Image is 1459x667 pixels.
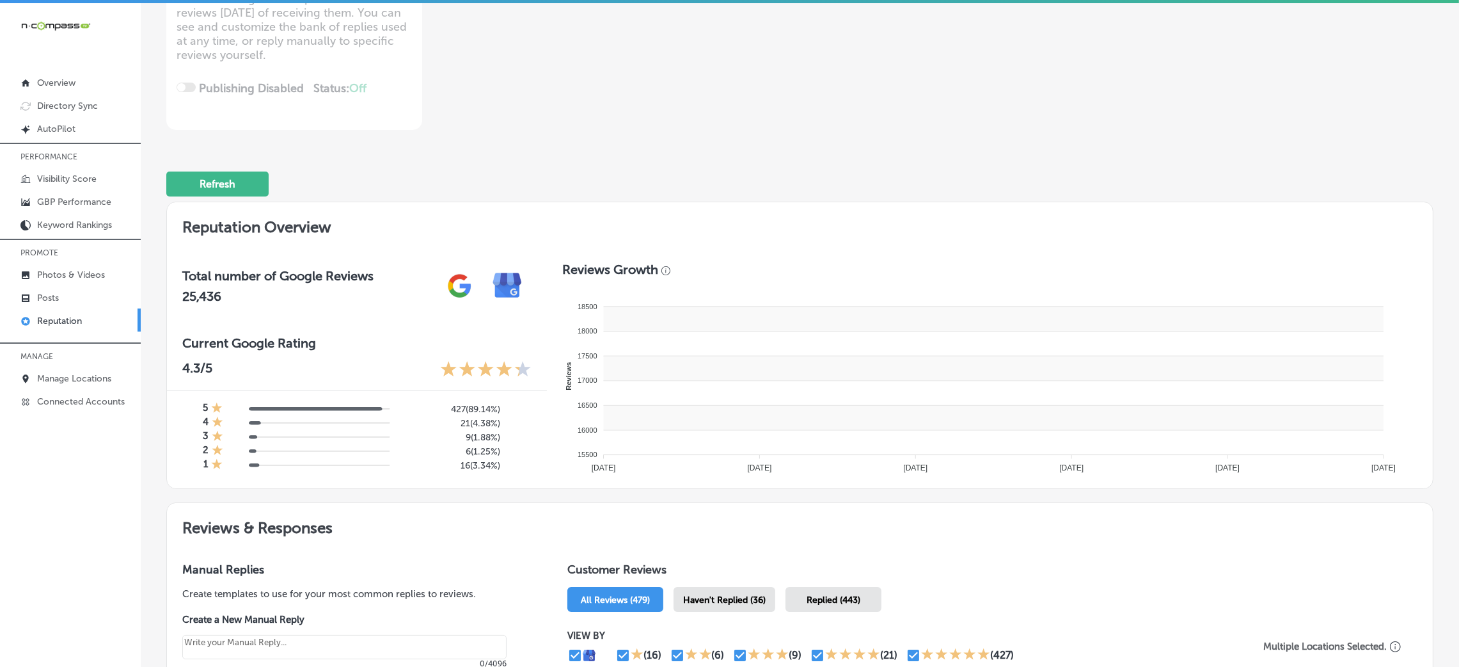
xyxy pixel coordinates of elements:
[436,262,484,310] img: gPZS+5FD6qPJAAAAABJRU5ErkJggg==
[880,649,897,661] div: (21)
[37,316,82,326] p: Reputation
[203,458,208,472] h4: 1
[578,327,597,335] tspan: 18000
[712,649,725,661] div: (6)
[20,20,91,32] img: 660ab0bf-5cc7-4cb8-ba1c-48b5ae0f18e60NCTV_CLogo_TV_Black_-500x88.png
[211,458,223,472] div: 1 Star
[567,563,1417,582] h1: Customer Reviews
[578,352,597,360] tspan: 17500
[685,648,712,663] div: 2 Stars
[212,416,223,430] div: 1 Star
[400,460,501,471] h5: 16 ( 3.34% )
[825,648,880,663] div: 4 Stars
[182,289,374,304] h2: 25,436
[643,649,661,661] div: (16)
[748,648,789,663] div: 3 Stars
[564,362,572,390] text: Reviews
[37,373,111,384] p: Manage Locations
[1215,463,1240,472] tspan: [DATE]
[578,426,597,434] tspan: 16000
[182,563,526,577] h3: Manual Replies
[440,360,532,380] div: 4.3 Stars
[567,630,1247,641] p: VIEW BY
[631,648,643,663] div: 1 Star
[37,173,97,184] p: Visibility Score
[747,463,771,472] tspan: [DATE]
[182,635,507,659] textarea: Create your Quick Reply
[903,463,927,472] tspan: [DATE]
[167,503,1433,547] h2: Reviews & Responses
[203,444,209,458] h4: 2
[581,595,650,606] span: All Reviews (479)
[683,595,766,606] span: Haven't Replied (36)
[990,649,1014,661] div: (427)
[1059,463,1084,472] tspan: [DATE]
[807,595,860,606] span: Replied (443)
[182,614,507,625] label: Create a New Manual Reply
[578,303,597,310] tspan: 18500
[789,649,801,661] div: (9)
[578,451,597,458] tspan: 15500
[1371,463,1396,472] tspan: [DATE]
[37,124,75,134] p: AutoPilot
[562,262,658,277] h3: Reviews Growth
[167,202,1433,246] h2: Reputation Overview
[212,430,223,444] div: 1 Star
[211,402,223,416] div: 1 Star
[591,463,615,472] tspan: [DATE]
[182,268,374,284] h3: Total number of Google Reviews
[37,220,112,230] p: Keyword Rankings
[37,77,75,88] p: Overview
[400,418,501,429] h5: 21 ( 4.38% )
[182,360,212,380] p: 4.3 /5
[37,100,98,111] p: Directory Sync
[484,262,532,310] img: e7ababfa220611ac49bdb491a11684a6.png
[1263,641,1387,652] p: Multiple Locations Selected.
[921,648,990,663] div: 5 Stars
[203,402,208,416] h4: 5
[166,172,269,197] button: Refresh
[400,404,501,415] h5: 427 ( 89.14% )
[400,446,501,457] h5: 6 ( 1.25% )
[37,197,111,207] p: GBP Performance
[37,269,105,280] p: Photos & Videos
[578,376,597,384] tspan: 17000
[37,396,125,407] p: Connected Accounts
[182,335,532,351] h3: Current Google Rating
[578,401,597,409] tspan: 16500
[203,430,209,444] h4: 3
[203,416,209,430] h4: 4
[212,444,223,458] div: 1 Star
[182,587,526,601] p: Create templates to use for your most common replies to reviews.
[37,293,59,303] p: Posts
[400,432,501,443] h5: 9 ( 1.88% )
